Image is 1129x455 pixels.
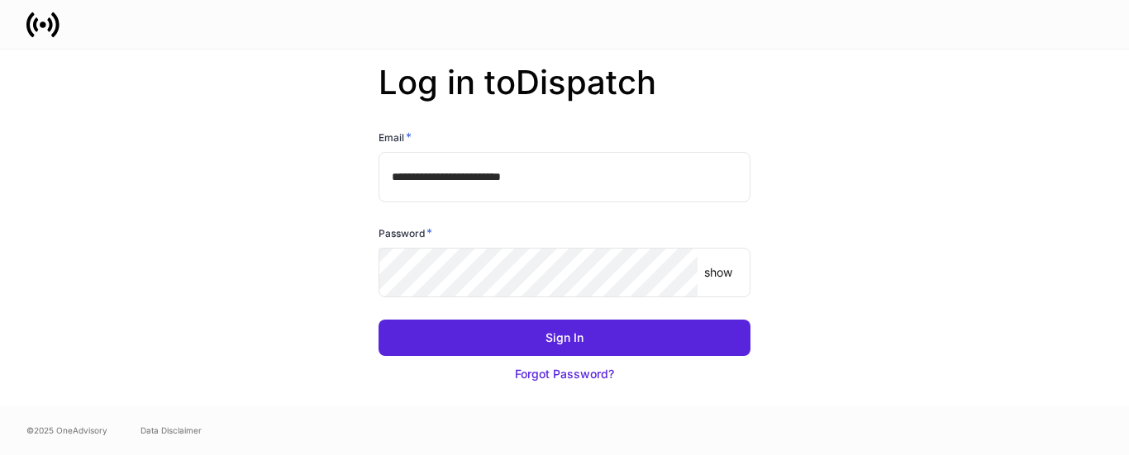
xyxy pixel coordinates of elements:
[379,356,750,392] button: Forgot Password?
[379,63,750,129] h2: Log in to Dispatch
[379,320,750,356] button: Sign In
[704,264,732,281] p: show
[515,366,614,382] div: Forgot Password?
[379,225,432,241] h6: Password
[379,129,412,145] h6: Email
[141,424,202,437] a: Data Disclaimer
[545,329,584,346] div: Sign In
[26,424,107,437] span: © 2025 OneAdvisory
